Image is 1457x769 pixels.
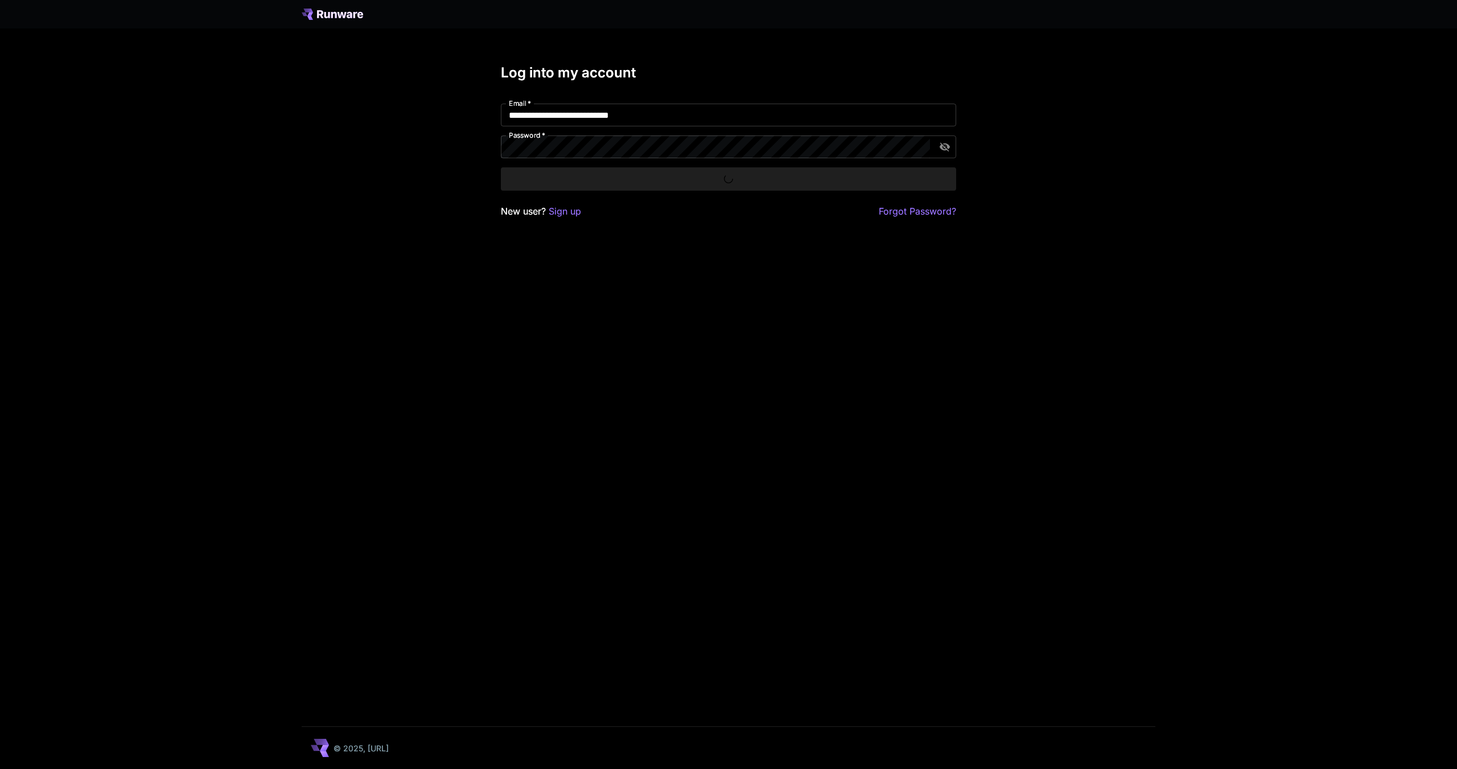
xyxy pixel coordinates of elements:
label: Password [509,130,545,140]
p: New user? [501,204,581,219]
p: © 2025, [URL] [334,742,389,754]
h3: Log into my account [501,65,956,81]
label: Email [509,98,531,108]
button: toggle password visibility [935,137,955,157]
button: Sign up [549,204,581,219]
button: Forgot Password? [879,204,956,219]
